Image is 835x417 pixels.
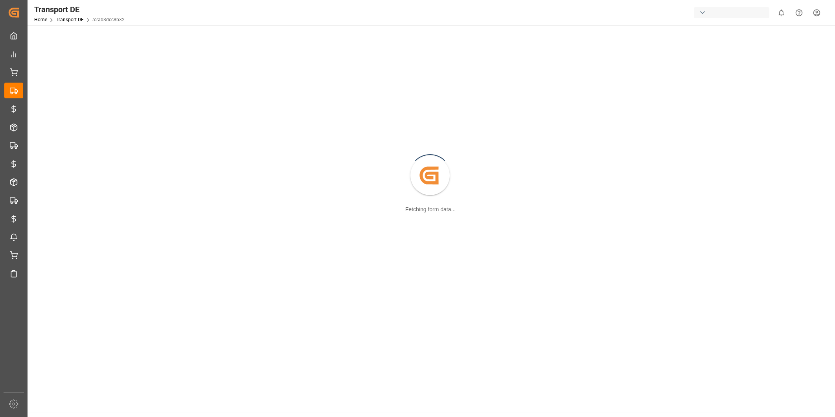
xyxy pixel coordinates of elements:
[790,4,808,22] button: Help Center
[772,4,790,22] button: show 0 new notifications
[405,205,456,214] div: Fetching form data...
[34,4,125,15] div: Transport DE
[34,17,47,22] a: Home
[56,17,84,22] a: Transport DE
